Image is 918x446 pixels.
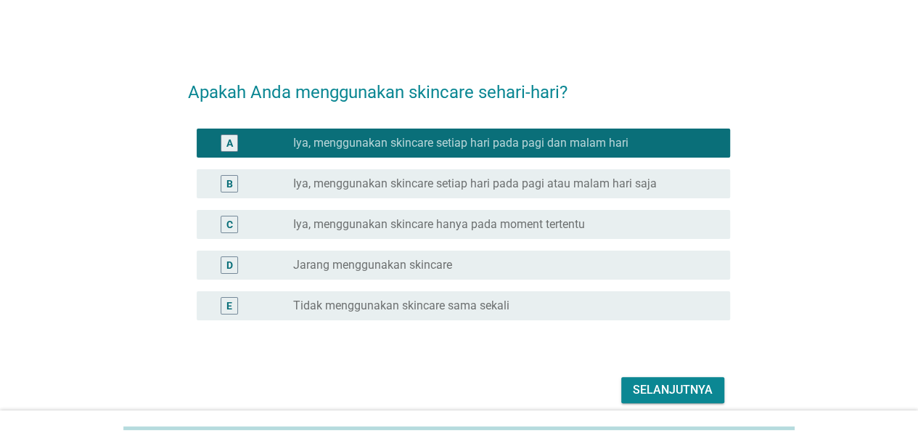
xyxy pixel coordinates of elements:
[293,177,657,191] label: Iya, menggunakan skincare setiap hari pada pagi atau malam hari saja
[226,135,233,150] div: A
[293,217,585,232] label: Iya, menggunakan skincare hanya pada moment tertentu
[226,257,233,272] div: D
[633,381,713,399] div: Selanjutnya
[226,176,233,191] div: B
[188,65,730,105] h2: Apakah Anda menggunakan skincare sehari-hari?
[226,216,233,232] div: C
[621,377,724,403] button: Selanjutnya
[293,136,628,150] label: Iya, menggunakan skincare setiap hari pada pagi dan malam hari
[226,298,232,313] div: E
[293,258,452,272] label: Jarang menggunakan skincare
[293,299,509,313] label: Tidak menggunakan skincare sama sekali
